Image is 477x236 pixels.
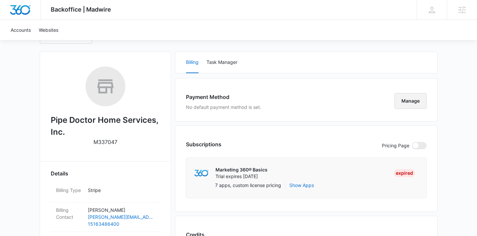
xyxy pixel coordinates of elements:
a: Websites [35,20,62,40]
p: [PERSON_NAME] [88,207,155,213]
a: Accounts [7,20,35,40]
span: Backoffice | Madwire [51,6,111,13]
p: M337047 [93,138,117,146]
button: Billing [186,52,199,73]
dt: Billing Type [56,187,83,194]
h3: Payment Method [186,93,261,101]
h3: Subscriptions [186,140,221,148]
p: Marketing 360® Basics [215,166,268,173]
a: 15163486400 [88,220,155,227]
h2: Pipe Doctor Home Services, Inc. [51,114,160,138]
p: No default payment method is set. [186,104,261,111]
p: Pricing Page [382,142,409,149]
button: Task Manager [207,52,237,73]
img: marketing360Logo [194,170,209,177]
p: Trial expires [DATE] [215,173,268,180]
a: [PERSON_NAME][EMAIL_ADDRESS][DOMAIN_NAME] [88,213,155,220]
div: Billing TypeStripe [51,183,160,203]
div: Billing Contact[PERSON_NAME][PERSON_NAME][EMAIL_ADDRESS][DOMAIN_NAME]15163486400 [51,203,160,232]
span: Details [51,169,68,177]
div: Expired [394,169,415,177]
p: Stripe [88,187,155,194]
button: Manage [394,93,427,109]
dt: Billing Contact [56,207,83,220]
button: Show Apps [289,182,314,189]
p: 7 apps, custom license pricing [215,182,281,189]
